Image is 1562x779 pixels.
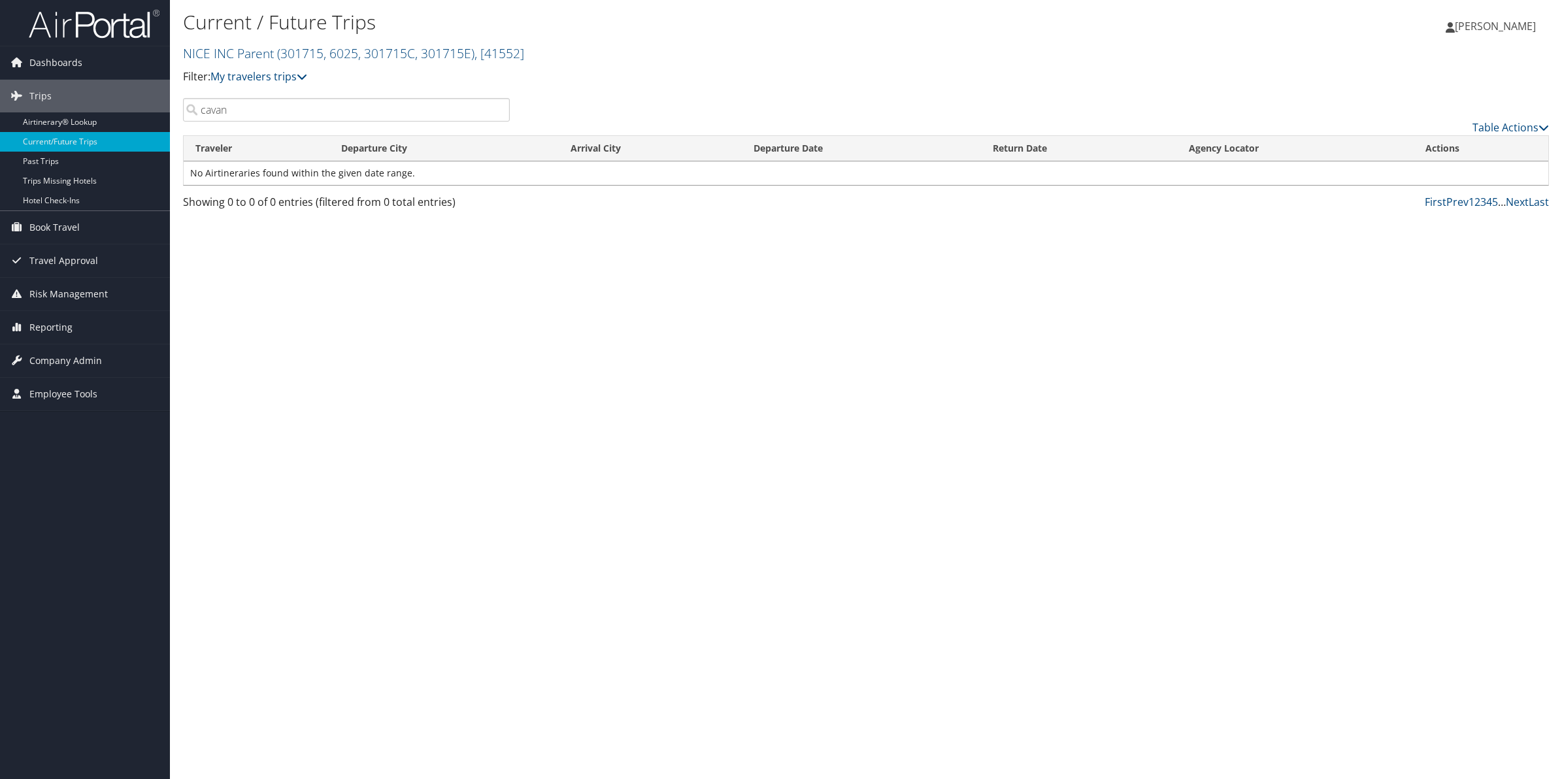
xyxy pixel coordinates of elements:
a: 5 [1492,195,1498,209]
span: Travel Approval [29,244,98,277]
a: My travelers trips [210,69,307,84]
a: [PERSON_NAME] [1446,7,1549,46]
span: Employee Tools [29,378,97,410]
p: Filter: [183,69,1093,86]
a: Table Actions [1472,120,1549,135]
th: Departure City: activate to sort column ascending [329,136,558,161]
th: Agency Locator: activate to sort column ascending [1177,136,1414,161]
span: Company Admin [29,344,102,377]
th: Traveler: activate to sort column ascending [184,136,329,161]
td: No Airtineraries found within the given date range. [184,161,1548,185]
th: Return Date: activate to sort column ascending [981,136,1176,161]
span: [PERSON_NAME] [1455,19,1536,33]
a: 2 [1474,195,1480,209]
span: Dashboards [29,46,82,79]
a: Prev [1446,195,1469,209]
span: Trips [29,80,52,112]
a: 1 [1469,195,1474,209]
span: , [ 41552 ] [474,44,524,62]
span: ( 301715, 6025, 301715C, 301715E ) [277,44,474,62]
span: … [1498,195,1506,209]
span: Reporting [29,311,73,344]
a: 3 [1480,195,1486,209]
img: airportal-logo.png [29,8,159,39]
th: Departure Date: activate to sort column descending [742,136,981,161]
h1: Current / Future Trips [183,8,1093,36]
a: Last [1529,195,1549,209]
div: Showing 0 to 0 of 0 entries (filtered from 0 total entries) [183,194,510,216]
span: Book Travel [29,211,80,244]
input: Search Traveler or Arrival City [183,98,510,122]
th: Actions [1414,136,1548,161]
span: Risk Management [29,278,108,310]
a: 4 [1486,195,1492,209]
a: NICE INC Parent [183,44,524,62]
a: Next [1506,195,1529,209]
th: Arrival City: activate to sort column ascending [559,136,742,161]
a: First [1425,195,1446,209]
